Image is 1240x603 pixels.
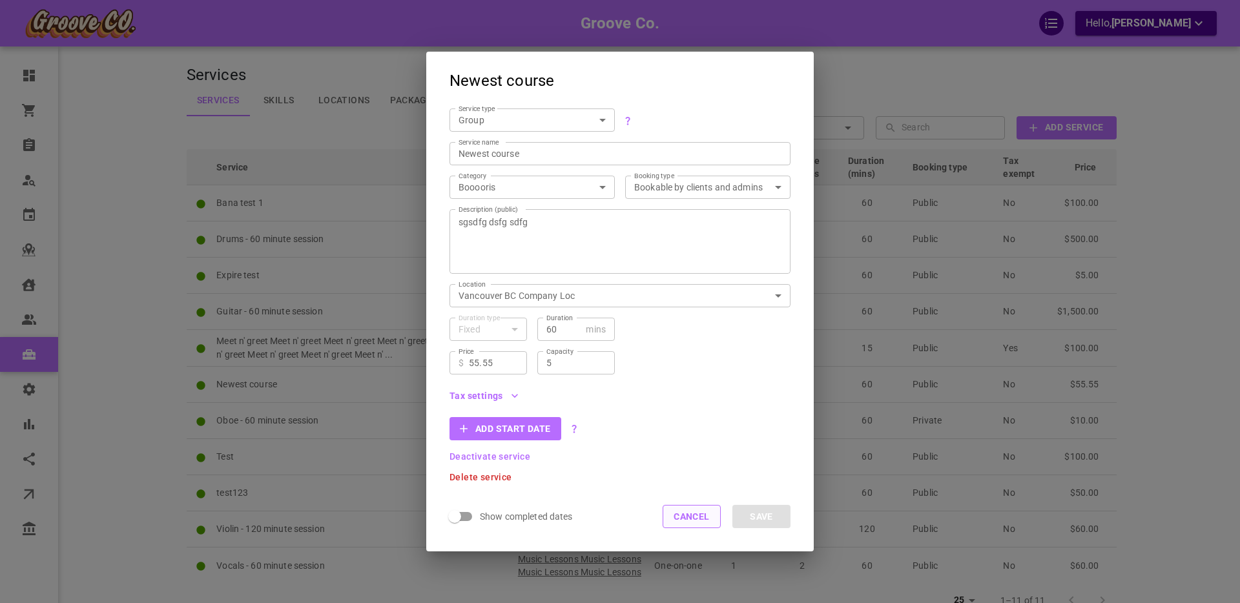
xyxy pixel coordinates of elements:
div: Group [459,114,606,127]
label: Description (public) [459,205,518,214]
div: Vancouver BC Company Loc [459,289,781,302]
label: Price [459,347,474,356]
label: Booking type [634,171,674,181]
div: Bookable by clients and admins [634,181,781,194]
h2: Newest course [426,52,814,98]
label: Service name [459,138,499,147]
button: Tax settings [449,391,519,400]
span: Show completed dates [480,510,573,523]
button: Deactivate service [449,452,530,461]
svg: Create different start dates for the same course with the same settings, e.g. "Summer session", "... [569,424,579,434]
button: Delete service [449,473,512,482]
label: Category [459,171,487,181]
label: Capacity [546,347,573,356]
svg: One-to-one services have no set dates and are great for simple home repairs, installations, auto-... [623,116,633,126]
div: Fixed [459,323,518,336]
label: Service type [459,104,495,114]
textarea: sgsdfg dsfg sdfg [459,203,781,280]
label: Duration type [459,313,500,323]
p: Booooris [459,181,585,194]
label: Duration [546,313,573,323]
label: Location [459,280,486,289]
button: Cancel [663,505,721,528]
button: Add start date [449,417,561,440]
